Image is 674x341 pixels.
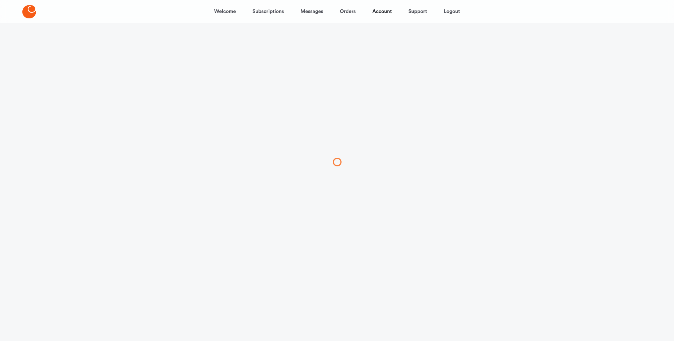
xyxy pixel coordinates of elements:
a: Orders [340,3,356,20]
a: Logout [444,3,460,20]
a: Account [372,3,392,20]
a: Messages [300,3,323,20]
a: Welcome [214,3,236,20]
a: Subscriptions [252,3,284,20]
a: Support [408,3,427,20]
